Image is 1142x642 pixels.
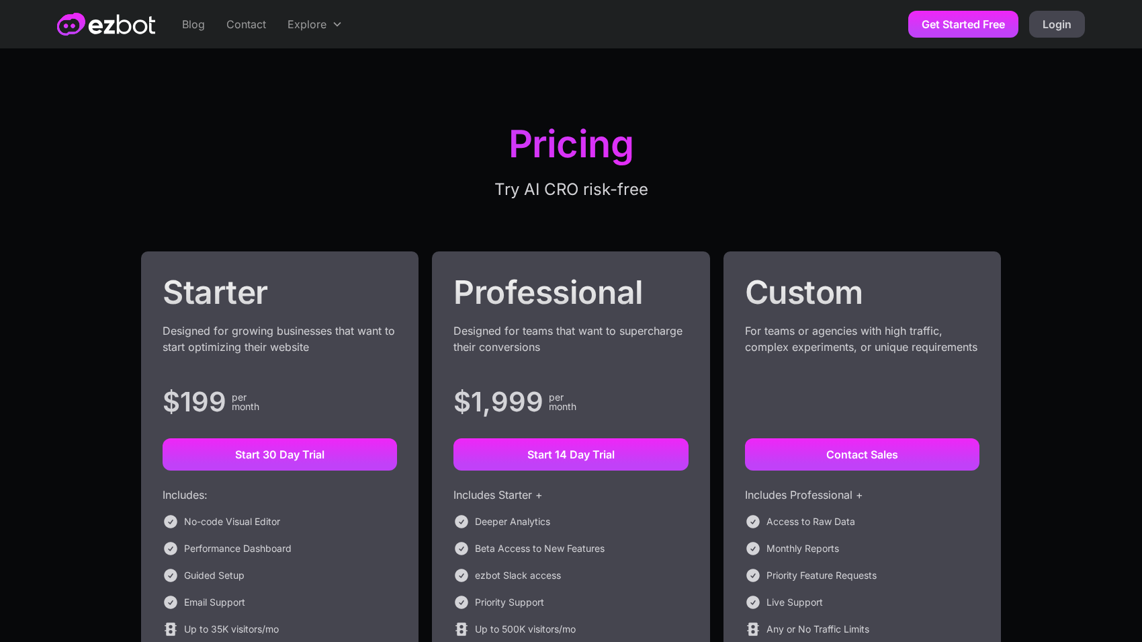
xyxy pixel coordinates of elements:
div: Access to Raw Data [766,514,855,530]
a: Login [1029,11,1085,38]
div: Up to 35K visitors/mo [184,621,279,637]
div: Email Support [184,594,245,610]
div: Guided Setup [184,567,245,584]
div: Any or No Traffic Limits [766,621,869,637]
div: Try AI CRO risk-free [313,182,829,198]
div: Live Support [766,594,823,610]
div: Beta Access to New Features [475,540,605,557]
h2: Professional [453,273,688,312]
h2: Custom [745,273,979,312]
a: Start 14 Day Trial [453,438,688,471]
div: per [232,393,259,402]
div: Performance Dashboard [184,540,292,557]
a: Start 30 Day Trial [163,438,397,471]
div: per [549,393,576,402]
div: month [549,402,576,411]
div: Priority Feature Requests [766,567,877,584]
div: ezbot Slack access [475,567,561,584]
div: Designed for growing businesses that want to start optimizing their website [163,323,397,371]
div: $199 [163,394,226,410]
div: $1,999 [453,394,543,410]
div: Priority Support [475,594,544,610]
div: Explore [288,16,326,32]
div: Designed for teams that want to supercharge their conversions [453,323,688,371]
div: Includes: [163,487,397,503]
div: For teams or agencies with high traffic, complex experiments, or unique requirements [745,323,979,371]
div: Up to 500K visitors/mo [475,621,576,637]
a: Get Started Free [908,11,1018,38]
h1: Pricing [313,124,829,171]
div: No-code Visual Editor [184,514,280,530]
div: Deeper Analytics [475,514,550,530]
a: home [57,13,155,36]
h2: Starter [163,273,397,312]
div: Monthly Reports [766,540,839,557]
div: Includes Starter + [453,487,688,503]
div: month [232,402,259,411]
div: Includes Professional + [745,487,979,503]
a: Contact Sales [745,438,979,471]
